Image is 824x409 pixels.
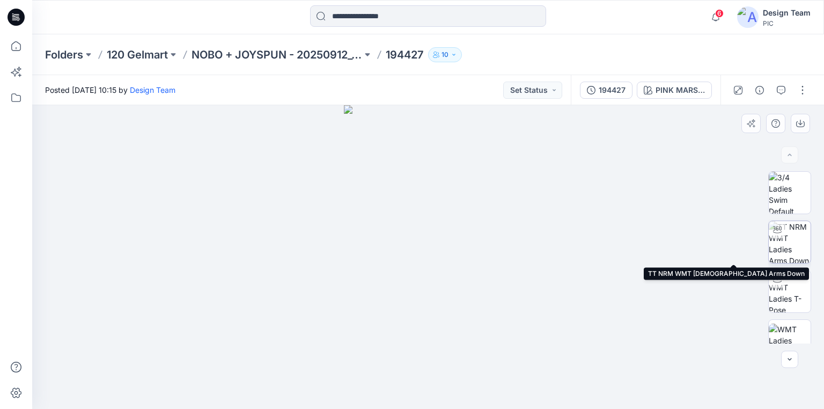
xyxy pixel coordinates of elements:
img: eyJhbGciOiJIUzI1NiIsImtpZCI6IjAiLCJzbHQiOiJzZXMiLCJ0eXAiOiJKV1QifQ.eyJkYXRhIjp7InR5cGUiOiJzdG9yYW... [344,105,512,409]
img: TT NRM WMT Ladies T-Pose [769,271,811,312]
span: Posted [DATE] 10:15 by [45,84,175,96]
div: Design Team [763,6,811,19]
a: NOBO + JOYSPUN - 20250912_120_GC [192,47,362,62]
img: WMT Ladies Swim Front [769,324,811,357]
button: 194427 [580,82,632,99]
div: PINK MARSHMALLOW [656,84,705,96]
span: 6 [715,9,724,18]
img: 3/4 Ladies Swim Default [769,172,811,214]
div: PIC [763,19,811,27]
button: 10 [428,47,462,62]
a: Folders [45,47,83,62]
img: TT NRM WMT Ladies Arms Down [769,221,811,263]
img: avatar [737,6,759,28]
button: Details [751,82,768,99]
a: 120 Gelmart [107,47,168,62]
button: PINK MARSHMALLOW [637,82,712,99]
p: 194427 [386,47,424,62]
a: Design Team [130,85,175,94]
p: 10 [442,49,448,61]
div: 194427 [599,84,626,96]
